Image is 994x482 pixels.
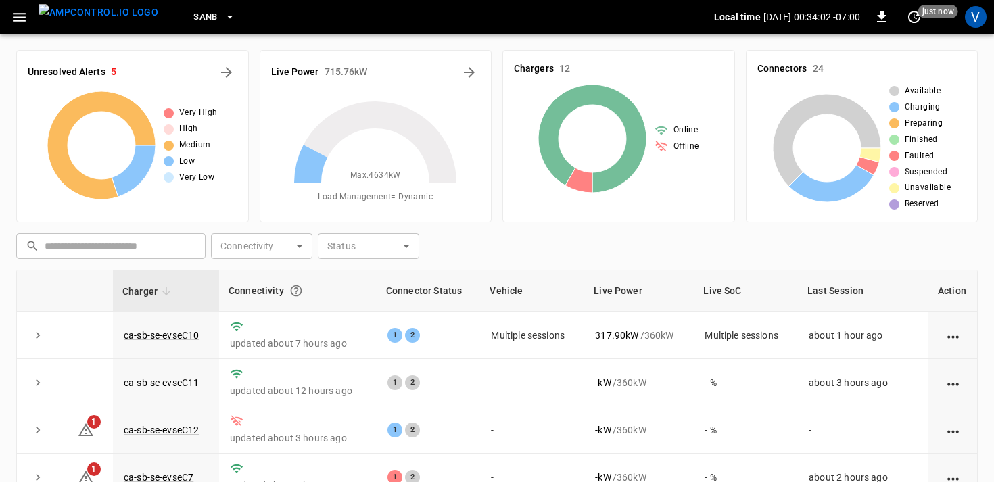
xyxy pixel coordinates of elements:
div: / 360 kW [595,423,683,437]
a: 1 [78,424,94,435]
td: Multiple sessions [694,312,798,359]
div: 1 [387,375,402,390]
span: Charging [905,101,941,114]
th: Last Session [798,270,928,312]
th: Connector Status [377,270,481,312]
div: / 360 kW [595,376,683,389]
img: ampcontrol.io logo [39,4,158,21]
p: updated about 12 hours ago [230,384,366,397]
div: Connectivity [229,279,367,303]
p: [DATE] 00:34:02 -07:00 [763,10,860,24]
p: - kW [595,376,611,389]
button: expand row [28,372,48,393]
button: SanB [188,4,241,30]
a: ca-sb-se-evseC10 [124,330,199,341]
span: Faulted [905,149,934,163]
div: 2 [405,375,420,390]
p: updated about 3 hours ago [230,431,366,445]
th: Live SoC [694,270,798,312]
span: Charger [122,283,175,299]
h6: Connectors [757,62,807,76]
h6: 24 [813,62,824,76]
div: 2 [405,423,420,437]
span: Finished [905,133,938,147]
td: - [480,359,584,406]
span: just now [918,5,958,18]
span: Load Management = Dynamic [318,191,433,204]
div: 1 [387,328,402,343]
span: 1 [87,462,101,476]
h6: Live Power [271,65,319,80]
div: action cell options [945,423,962,437]
div: action cell options [945,376,962,389]
span: Suspended [905,166,948,179]
span: Max. 4634 kW [350,169,401,183]
span: Preparing [905,117,943,130]
td: - [480,406,584,454]
button: Energy Overview [458,62,480,83]
div: profile-icon [965,6,987,28]
div: 2 [405,328,420,343]
p: 317.90 kW [595,329,638,342]
span: Offline [673,140,699,153]
span: Medium [179,139,210,152]
th: Live Power [584,270,694,312]
td: - % [694,359,798,406]
span: Very High [179,106,218,120]
button: Connection between the charger and our software. [284,279,308,303]
p: updated about 7 hours ago [230,337,366,350]
h6: 715.76 kW [325,65,368,80]
span: Available [905,85,941,98]
span: Online [673,124,698,137]
span: High [179,122,198,136]
th: Vehicle [480,270,584,312]
td: - [798,406,928,454]
button: set refresh interval [903,6,925,28]
h6: Unresolved Alerts [28,65,105,80]
h6: 12 [559,62,570,76]
a: ca-sb-se-evseC12 [124,425,199,435]
div: 1 [387,423,402,437]
a: 1 [78,471,94,482]
td: - % [694,406,798,454]
span: SanB [193,9,218,25]
button: expand row [28,420,48,440]
th: Action [928,270,977,312]
td: about 1 hour ago [798,312,928,359]
span: Very Low [179,171,214,185]
a: ca-sb-se-evseC11 [124,377,199,388]
td: Multiple sessions [480,312,584,359]
div: / 360 kW [595,329,683,342]
td: about 3 hours ago [798,359,928,406]
span: 1 [87,415,101,429]
span: Reserved [905,197,939,211]
button: All Alerts [216,62,237,83]
span: Low [179,155,195,168]
div: action cell options [945,329,962,342]
h6: 5 [111,65,116,80]
span: Unavailable [905,181,951,195]
h6: Chargers [514,62,554,76]
p: Local time [714,10,761,24]
p: - kW [595,423,611,437]
button: expand row [28,325,48,345]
